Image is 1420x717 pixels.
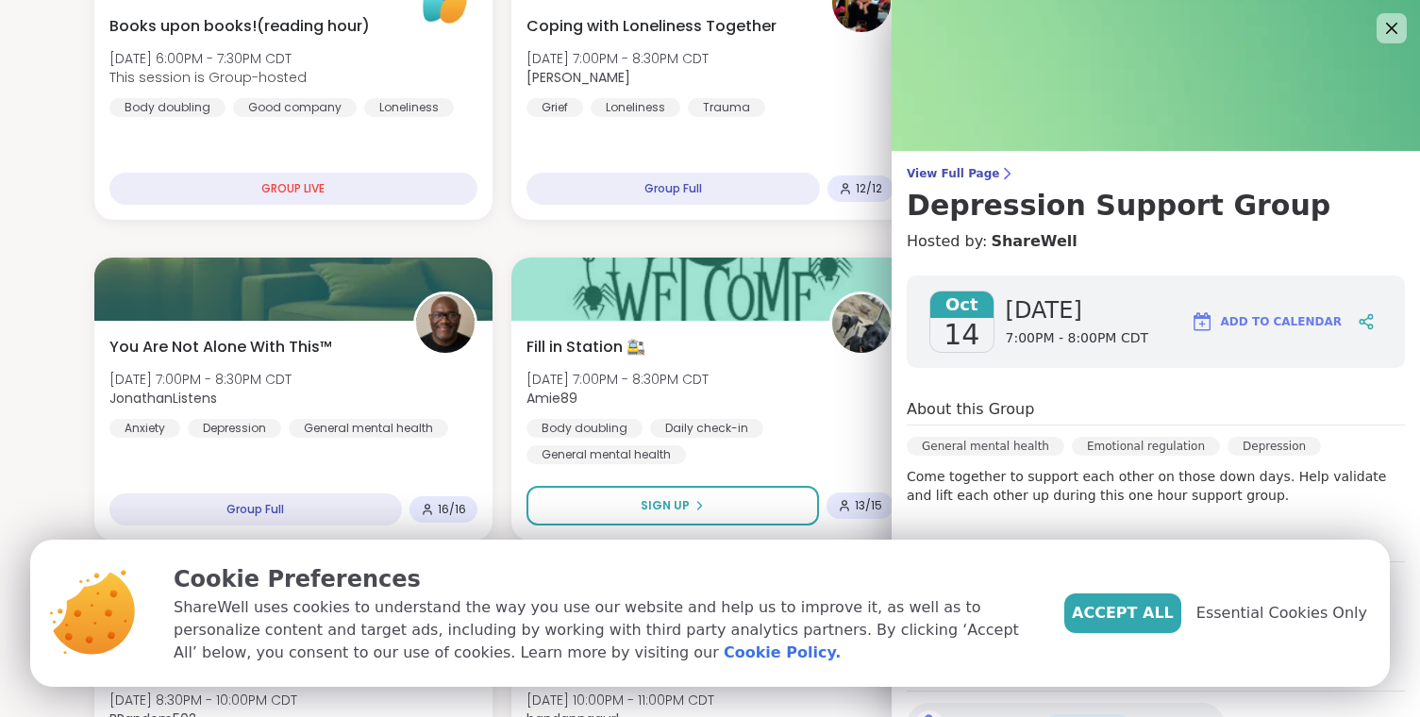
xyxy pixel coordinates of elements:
[526,49,709,68] span: [DATE] 7:00PM - 8:30PM CDT
[907,535,1405,562] h4: Group Attendees (4 spots left)
[109,336,332,358] span: You Are Not Alone With This™
[907,398,1034,421] h4: About this Group
[188,419,281,438] div: Depression
[832,294,891,353] img: Amie89
[907,166,1405,223] a: View Full PageDepression Support Group
[650,419,763,438] div: Daily check-in
[1196,602,1367,625] span: Essential Cookies Only
[109,98,226,117] div: Body doubling
[526,98,583,117] div: Grief
[174,562,1034,596] p: Cookie Preferences
[1006,295,1148,325] span: [DATE]
[907,189,1405,223] h3: Depression Support Group
[364,98,454,117] div: Loneliness
[526,419,643,438] div: Body doubling
[907,230,1405,253] h4: Hosted by:
[526,370,709,389] span: [DATE] 7:00PM - 8:30PM CDT
[109,68,307,87] span: This session is Group-hosted
[930,292,994,318] span: Oct
[526,173,821,205] div: Group Full
[1182,299,1350,344] button: Add to Calendar
[109,493,402,525] div: Group Full
[1006,329,1148,348] span: 7:00PM - 8:00PM CDT
[855,498,882,513] span: 13 / 15
[289,419,448,438] div: General mental health
[526,486,820,525] button: Sign Up
[944,318,979,352] span: 14
[526,445,686,464] div: General mental health
[1191,310,1213,333] img: ShareWell Logomark
[1228,437,1321,456] div: Depression
[109,173,477,205] div: GROUP LIVE
[416,294,475,353] img: JonathanListens
[724,642,841,664] a: Cookie Policy.
[109,691,297,709] span: [DATE] 8:30PM - 10:00PM CDT
[688,98,765,117] div: Trauma
[856,181,882,196] span: 12 / 12
[109,49,307,68] span: [DATE] 6:00PM - 7:30PM CDT
[526,691,714,709] span: [DATE] 10:00PM - 11:00PM CDT
[109,15,370,38] span: Books upon books!(reading hour)
[526,15,777,38] span: Coping with Loneliness Together
[109,389,217,408] b: JonathanListens
[1221,313,1342,330] span: Add to Calendar
[526,68,630,87] b: [PERSON_NAME]
[641,497,690,514] span: Sign Up
[438,502,466,517] span: 16 / 16
[526,389,577,408] b: Amie89
[1064,593,1181,633] button: Accept All
[233,98,357,117] div: Good company
[907,437,1064,456] div: General mental health
[907,467,1405,505] p: Come together to support each other on those down days. Help validate and lift each other up duri...
[1072,437,1220,456] div: Emotional regulation
[174,596,1034,664] p: ShareWell uses cookies to understand the way you use our website and help us to improve it, as we...
[1072,602,1174,625] span: Accept All
[526,336,645,358] span: Fill in Station 🚉
[591,98,680,117] div: Loneliness
[109,419,180,438] div: Anxiety
[907,166,1405,181] span: View Full Page
[109,370,292,389] span: [DATE] 7:00PM - 8:30PM CDT
[991,230,1077,253] a: ShareWell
